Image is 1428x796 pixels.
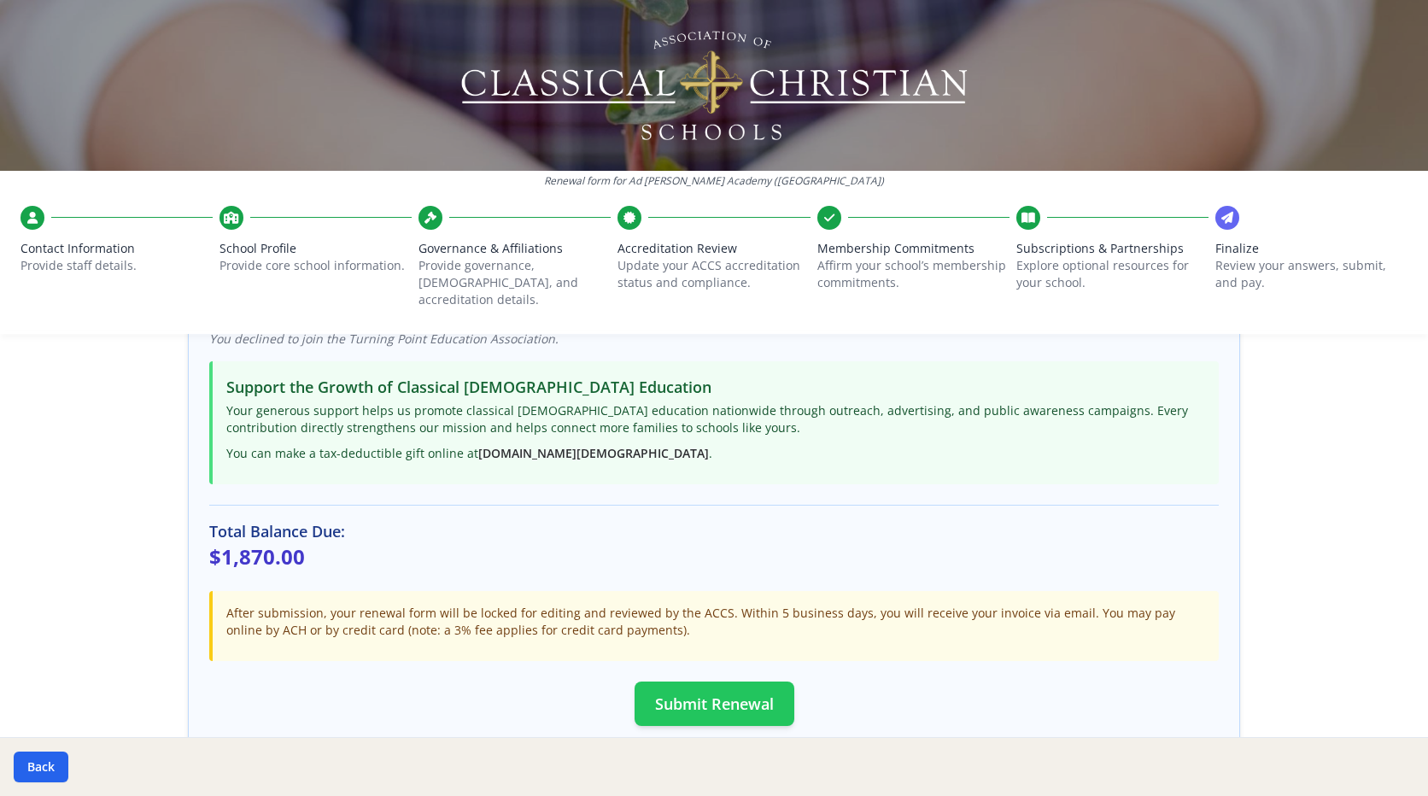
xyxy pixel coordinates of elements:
[478,445,709,461] a: [DOMAIN_NAME][DEMOGRAPHIC_DATA]
[817,257,1010,291] p: Affirm your school’s membership commitments.
[20,240,213,257] span: Contact Information
[418,257,611,308] p: Provide governance, [DEMOGRAPHIC_DATA], and accreditation details.
[1016,257,1209,291] p: Explore optional resources for your school.
[226,445,1205,462] p: You can make a tax-deductible gift online at .
[617,240,810,257] span: Accreditation Review
[817,240,1010,257] span: Membership Commitments
[219,257,412,274] p: Provide core school information.
[1215,240,1408,257] span: Finalize
[226,605,1205,639] p: After submission, your renewal form will be locked for editing and reviewed by the ACCS. Within 5...
[14,752,68,782] button: Back
[226,375,1205,399] h3: Support the Growth of Classical [DEMOGRAPHIC_DATA] Education
[418,240,611,257] span: Governance & Affiliations
[20,257,213,274] p: Provide staff details.
[219,240,412,257] span: School Profile
[1215,257,1408,291] p: Review your answers, submit, and pay.
[1016,240,1209,257] span: Subscriptions & Partnerships
[226,402,1205,436] p: Your generous support helps us promote classical [DEMOGRAPHIC_DATA] education nationwide through ...
[635,682,794,726] button: Submit Renewal
[617,257,810,291] p: Update your ACCS accreditation status and compliance.
[209,543,1219,571] p: $1,870.00
[209,519,1219,543] h3: Total Balance Due:
[459,26,970,145] img: Logo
